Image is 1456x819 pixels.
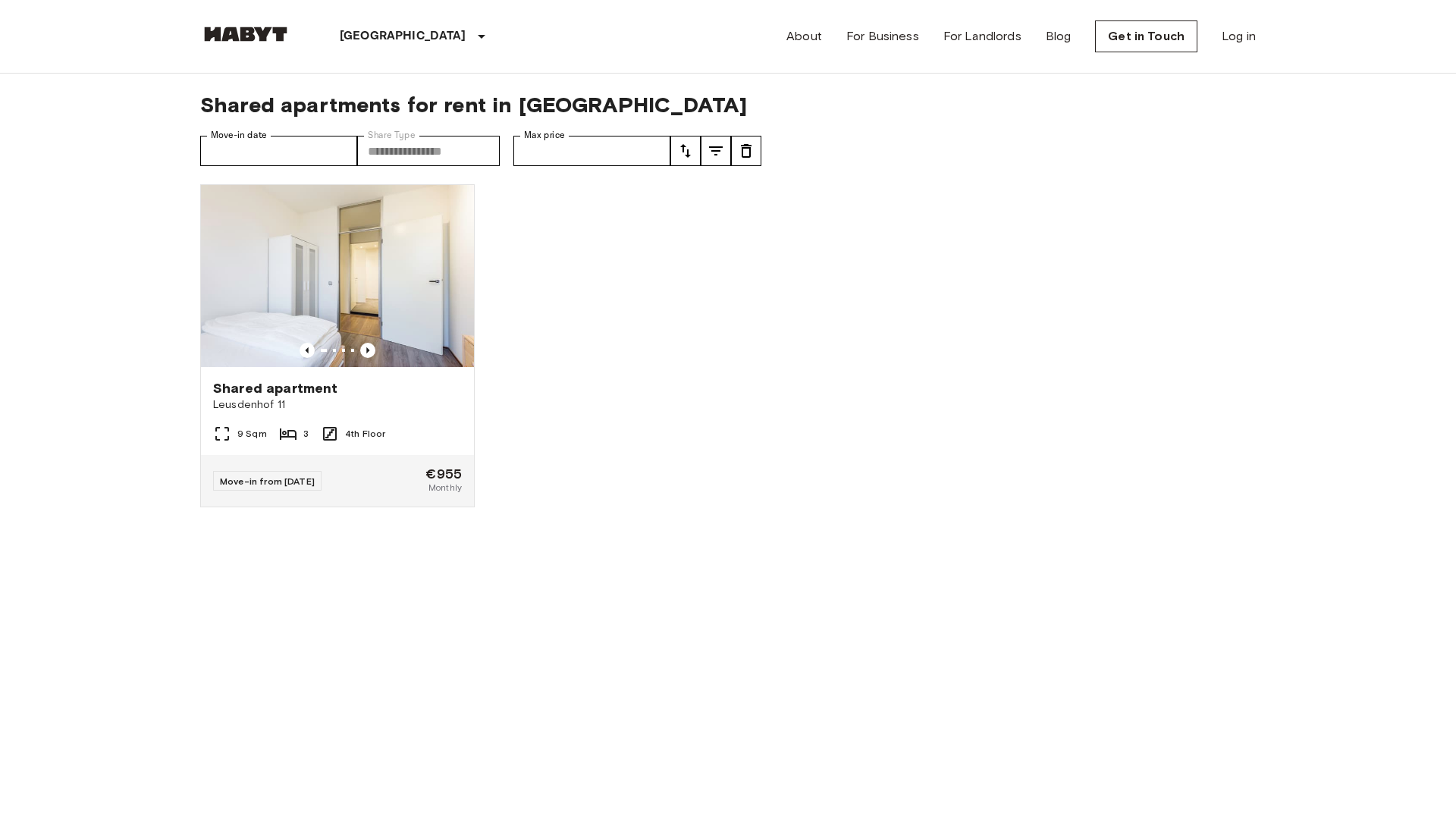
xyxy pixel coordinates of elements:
[340,27,466,45] p: [GEOGRAPHIC_DATA]
[211,129,267,142] label: Move-in date
[200,92,761,118] span: Shared apartments for rent in [GEOGRAPHIC_DATA]
[345,427,385,441] span: 4th Floor
[1046,27,1072,45] a: Blog
[846,27,919,45] a: For Business
[368,129,416,142] label: Share Type
[1222,27,1256,45] a: Log in
[670,136,701,166] button: tune
[731,136,761,166] button: tune
[300,343,315,358] button: Previous image
[701,136,731,166] button: tune
[303,427,309,441] span: 3
[1095,20,1197,52] a: Get in Touch
[943,27,1021,45] a: For Landlords
[360,343,375,358] button: Previous image
[425,467,462,481] span: €955
[200,184,475,507] a: Marketing picture of unit NL-05-015-02MPrevious imagePrevious imageShared apartmentLeusdenhof 119...
[524,129,565,142] label: Max price
[201,185,474,367] img: Marketing picture of unit NL-05-015-02M
[213,397,462,413] span: Leusdenhof 11
[200,136,357,166] input: Choose date
[200,27,291,42] img: Habyt
[786,27,822,45] a: About
[213,379,337,397] span: Shared apartment
[237,427,267,441] span: 9 Sqm
[428,481,462,494] span: Monthly
[220,475,315,487] span: Move-in from [DATE]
